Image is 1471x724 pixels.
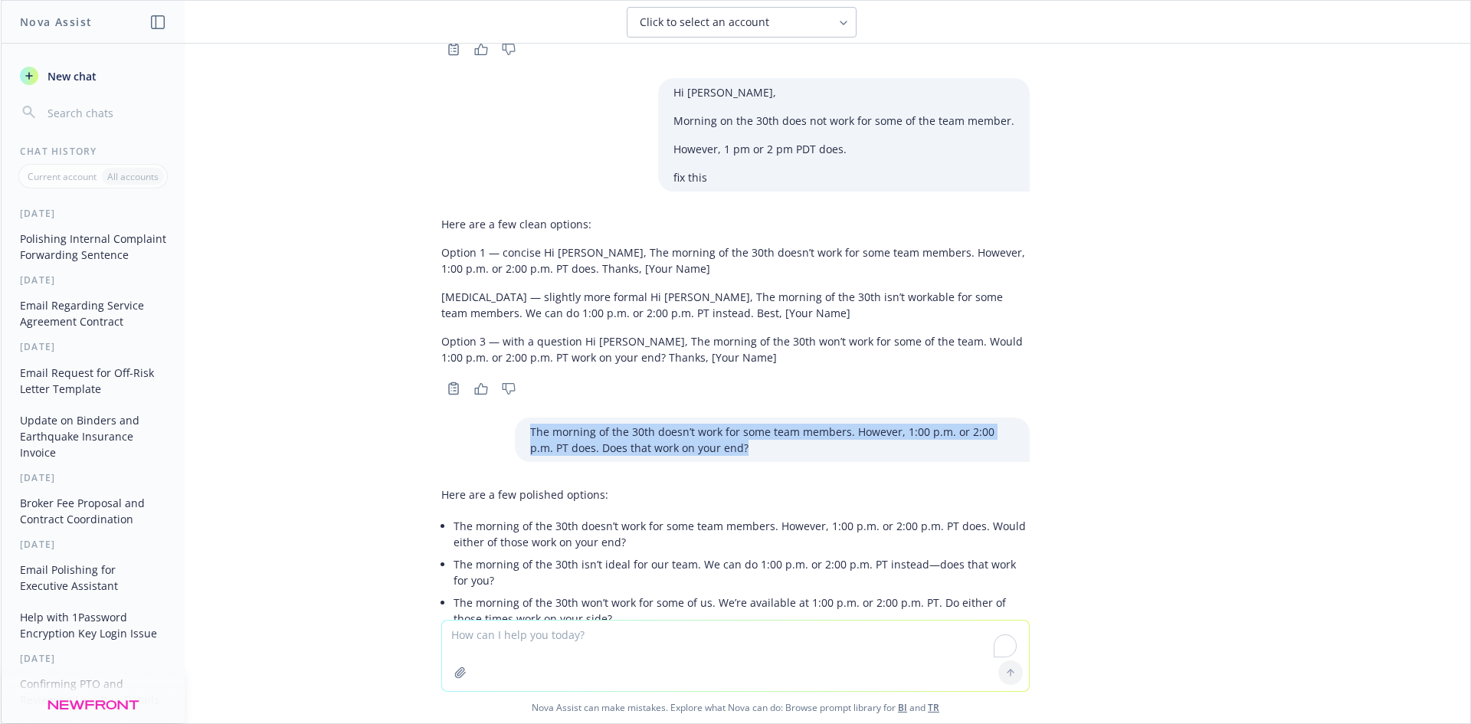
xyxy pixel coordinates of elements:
[14,671,172,713] button: Confirming PTO and Reviewing Loss Run Details
[14,62,172,90] button: New chat
[2,274,185,287] div: [DATE]
[447,382,460,395] svg: Copy to clipboard
[28,170,97,183] p: Current account
[441,486,1030,503] p: Here are a few polished options:
[14,408,172,465] button: Update on Binders and Earthquake Insurance Invoice
[454,515,1030,553] li: The morning of the 30th doesn’t work for some team members. However, 1:00 p.m. or 2:00 p.m. PT do...
[441,289,1030,321] p: [MEDICAL_DATA] — slightly more formal Hi [PERSON_NAME], The morning of the 30th isn’t workable fo...
[441,333,1030,365] p: Option 3 — with a question Hi [PERSON_NAME], The morning of the 30th won’t work for some of the t...
[2,538,185,551] div: [DATE]
[673,169,1014,185] p: fix this
[496,38,521,60] button: Thumbs down
[2,207,185,220] div: [DATE]
[442,621,1029,691] textarea: To enrich screen reader interactions, please activate Accessibility in Grammarly extension settings
[454,591,1030,630] li: The morning of the 30th won’t work for some of us. We’re available at 1:00 p.m. or 2:00 p.m. PT. ...
[673,113,1014,129] p: Morning on the 30th does not work for some of the team member.
[673,84,1014,100] p: Hi [PERSON_NAME],
[441,216,1030,232] p: Here are a few clean options:
[14,293,172,334] button: Email Regarding Service Agreement Contract
[454,553,1030,591] li: The morning of the 30th isn’t ideal for our team. We can do 1:00 p.m. or 2:00 p.m. PT instead—doe...
[627,7,857,38] button: Click to select an account
[673,141,1014,157] p: However, 1 pm or 2 pm PDT does.
[44,68,97,84] span: New chat
[7,692,1464,723] span: Nova Assist can make mistakes. Explore what Nova can do: Browse prompt library for and
[898,701,907,714] a: BI
[928,701,939,714] a: TR
[2,145,185,158] div: Chat History
[14,557,172,598] button: Email Polishing for Executive Assistant
[14,360,172,401] button: Email Request for Off-Risk Letter Template
[496,378,521,399] button: Thumbs down
[530,424,1014,456] p: The morning of the 30th doesn’t work for some team members. However, 1:00 p.m. or 2:00 p.m. PT do...
[2,340,185,353] div: [DATE]
[44,102,166,123] input: Search chats
[640,15,769,30] span: Click to select an account
[107,170,159,183] p: All accounts
[14,226,172,267] button: Polishing Internal Complaint Forwarding Sentence
[2,471,185,484] div: [DATE]
[441,244,1030,277] p: Option 1 — concise Hi [PERSON_NAME], The morning of the 30th doesn’t work for some team members. ...
[14,490,172,532] button: Broker Fee Proposal and Contract Coordination
[20,14,92,30] h1: Nova Assist
[14,604,172,646] button: Help with 1Password Encryption Key Login Issue
[2,652,185,665] div: [DATE]
[447,42,460,56] svg: Copy to clipboard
